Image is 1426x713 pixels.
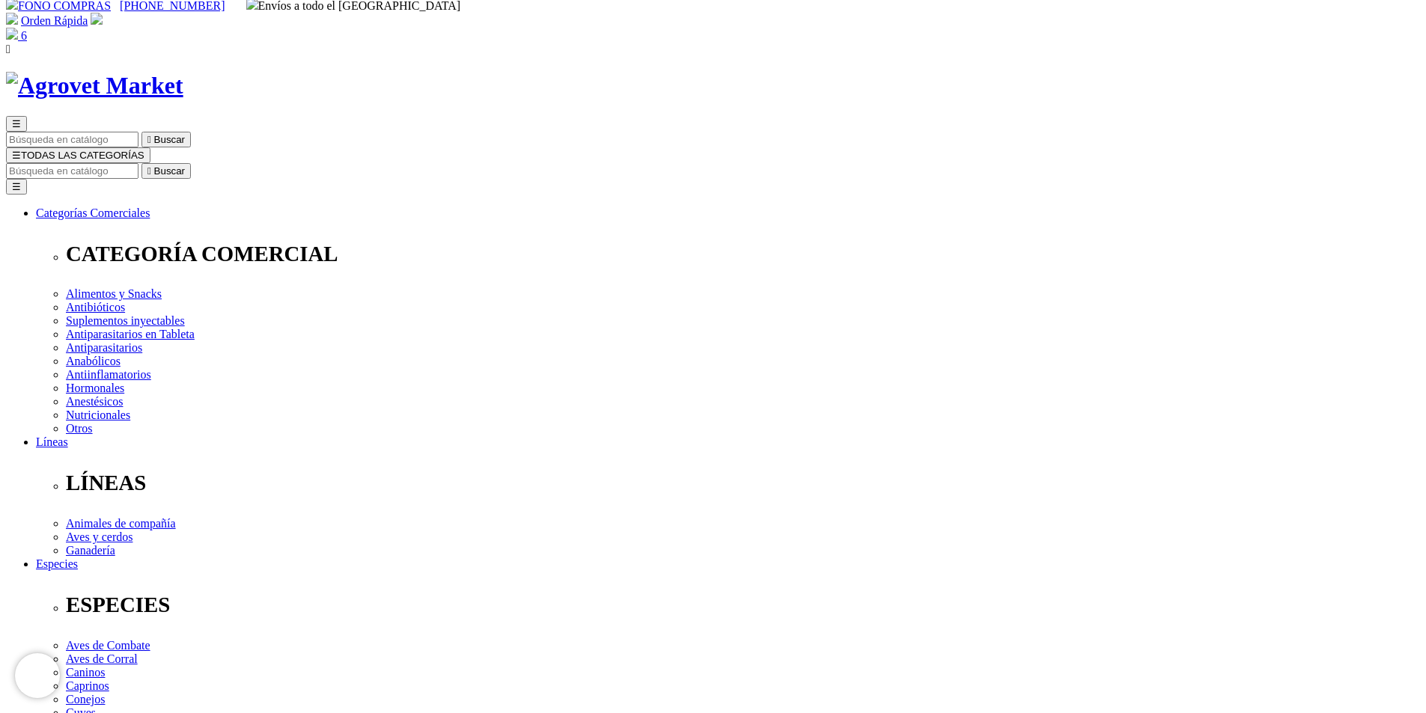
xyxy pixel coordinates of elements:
button:  Buscar [141,163,191,179]
a: Antiparasitarios en Tableta [66,328,195,340]
span: ☰ [12,118,21,129]
a: Orden Rápida [21,14,88,27]
input: Buscar [6,163,138,179]
a: Aves de Combate [66,639,150,652]
img: user.svg [91,13,103,25]
input: Buscar [6,132,138,147]
a: Aves de Corral [66,652,138,665]
i:  [147,134,151,145]
a: Ganadería [66,544,115,557]
a: Suplementos inyectables [66,314,185,327]
iframe: Brevo live chat [15,653,60,698]
a: Hormonales [66,382,124,394]
a: Nutricionales [66,408,130,421]
a: Otros [66,422,93,435]
span: ☰ [12,150,21,161]
span: Buscar [154,134,185,145]
a: Antiparasitarios [66,341,142,354]
span: Buscar [154,165,185,177]
img: shopping-cart.svg [6,13,18,25]
a: Anabólicos [66,355,121,367]
img: Agrovet Market [6,72,183,100]
a: Líneas [36,435,68,448]
a: Antibióticos [66,301,125,313]
a: Categorías Comerciales [36,206,150,219]
img: shopping-bag.svg [6,28,18,40]
a: Conejos [66,693,105,706]
a: Caninos [66,666,105,679]
button: ☰ [6,179,27,195]
a: Anestésicos [66,395,123,408]
button: ☰ [6,116,27,132]
p: CATEGORÍA COMERCIAL [66,242,1420,266]
p: LÍNEAS [66,471,1420,495]
a: Caprinos [66,679,109,692]
button: ☰TODAS LAS CATEGORÍAS [6,147,150,163]
a: Alimentos y Snacks [66,287,162,300]
a: Especies [36,557,78,570]
a: 6 [6,29,27,42]
a: Acceda a su cuenta de cliente [91,14,103,27]
i:  [147,165,151,177]
span: 6 [21,29,27,42]
p: ESPECIES [66,593,1420,617]
a: Antiinflamatorios [66,368,151,381]
i:  [6,43,10,55]
button:  Buscar [141,132,191,147]
a: Aves y cerdos [66,530,132,543]
a: Animales de compañía [66,517,176,530]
